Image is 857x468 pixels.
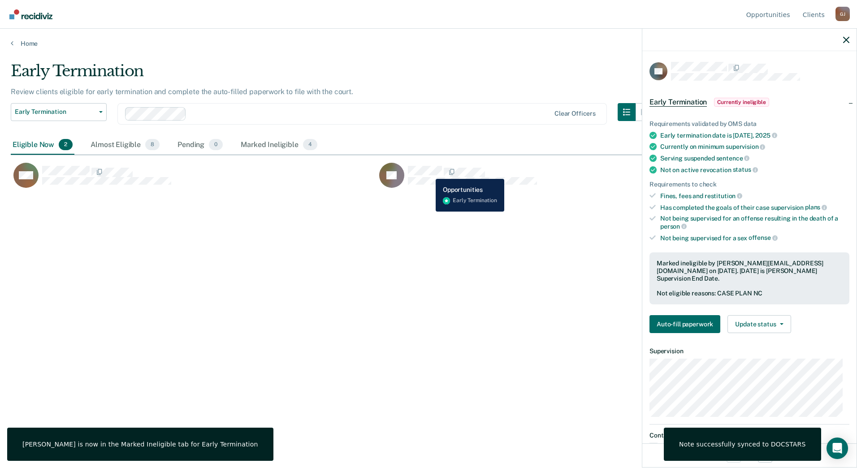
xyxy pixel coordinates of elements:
div: Currently on minimum [660,143,849,151]
a: Home [11,39,846,48]
img: Recidiviz [9,9,52,19]
a: Navigate to form link [649,315,724,333]
span: 2025 [755,132,777,139]
span: supervision [726,143,765,150]
button: Auto-fill paperwork [649,315,720,333]
span: 2 [59,139,73,151]
div: Not on active revocation [660,166,849,174]
span: 4 [303,139,317,151]
div: Note successfully synced to DOCSTARS [679,440,806,448]
span: restitution [705,192,742,199]
div: [PERSON_NAME] is now in the Marked Ineligible tab for Early Termination [22,440,258,448]
div: Eligible Now [11,135,74,155]
span: status [733,166,758,173]
div: Marked Ineligible [239,135,319,155]
span: 0 [209,139,223,151]
div: Fines, fees and [660,192,849,200]
div: Pending [176,135,225,155]
div: Early Termination [11,62,654,87]
div: Marked ineligible by [PERSON_NAME][EMAIL_ADDRESS][DOMAIN_NAME] on [DATE]. [DATE] is [PERSON_NAME]... [657,260,842,282]
div: Has completed the goals of their case supervision [660,204,849,212]
div: CaseloadOpportunityCell-270226 [11,162,377,198]
div: Almost Eligible [89,135,161,155]
button: Profile dropdown button [835,7,850,21]
div: Not being supervised for a sex [660,234,849,242]
div: Not eligible reasons: CASE PLAN NC [657,290,842,297]
div: CaseloadOpportunityCell-278337 [377,162,742,198]
div: Not being supervised for an offense resulting in the death of a [660,215,849,230]
div: Open Intercom Messenger [827,438,848,459]
span: Currently ineligible [714,98,769,107]
dt: Supervision [649,347,849,355]
div: Requirements to check [649,181,849,188]
span: Early Termination [15,108,95,116]
div: Early TerminationCurrently ineligible [642,88,857,117]
span: offense [749,234,778,241]
span: person [660,223,687,230]
span: 8 [145,139,160,151]
div: Early termination date is [DATE], [660,131,849,139]
span: Early Termination [649,98,707,107]
div: Clear officers [554,110,596,117]
div: Requirements validated by OMS data [649,120,849,128]
p: Review clients eligible for early termination and complete the auto-filled paperwork to file with... [11,87,353,96]
div: G J [835,7,850,21]
dt: Contact [649,432,849,439]
div: 1 / 3 [642,443,857,467]
span: sentence [716,155,750,162]
span: plans [805,204,827,211]
div: Serving suspended [660,154,849,162]
button: Update status [727,315,791,333]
